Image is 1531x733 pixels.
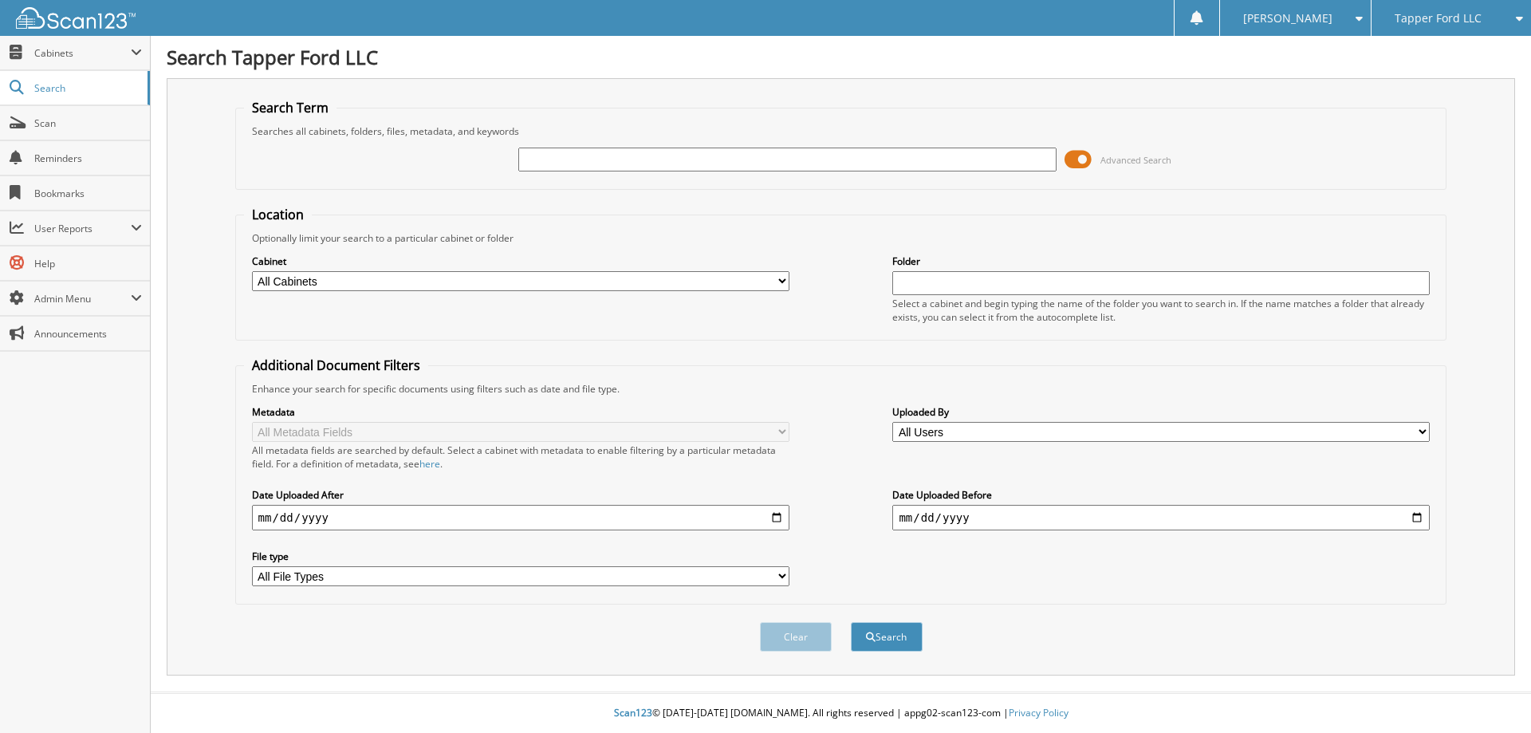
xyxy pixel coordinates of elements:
legend: Location [244,206,312,223]
label: Date Uploaded Before [892,488,1430,502]
legend: Search Term [244,99,337,116]
a: here [419,457,440,471]
a: Privacy Policy [1009,706,1069,719]
h1: Search Tapper Ford LLC [167,44,1515,70]
span: Search [34,81,140,95]
span: Bookmarks [34,187,142,200]
span: Admin Menu [34,292,131,305]
span: User Reports [34,222,131,235]
div: All metadata fields are searched by default. Select a cabinet with metadata to enable filtering b... [252,443,789,471]
img: scan123-logo-white.svg [16,7,136,29]
button: Clear [760,622,832,652]
span: [PERSON_NAME] [1243,14,1332,23]
span: Advanced Search [1100,154,1171,166]
span: Announcements [34,327,142,341]
label: Uploaded By [892,405,1430,419]
label: File type [252,550,789,563]
label: Metadata [252,405,789,419]
span: Reminders [34,152,142,165]
label: Date Uploaded After [252,488,789,502]
input: start [252,505,789,530]
div: Optionally limit your search to a particular cabinet or folder [244,231,1439,245]
label: Cabinet [252,254,789,268]
span: Tapper Ford LLC [1395,14,1482,23]
div: © [DATE]-[DATE] [DOMAIN_NAME]. All rights reserved | appg02-scan123-com | [151,694,1531,733]
span: Cabinets [34,46,131,60]
button: Search [851,622,923,652]
input: end [892,505,1430,530]
span: Help [34,257,142,270]
label: Folder [892,254,1430,268]
div: Searches all cabinets, folders, files, metadata, and keywords [244,124,1439,138]
div: Enhance your search for specific documents using filters such as date and file type. [244,382,1439,396]
legend: Additional Document Filters [244,357,428,374]
div: Select a cabinet and begin typing the name of the folder you want to search in. If the name match... [892,297,1430,324]
span: Scan123 [614,706,652,719]
span: Scan [34,116,142,130]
